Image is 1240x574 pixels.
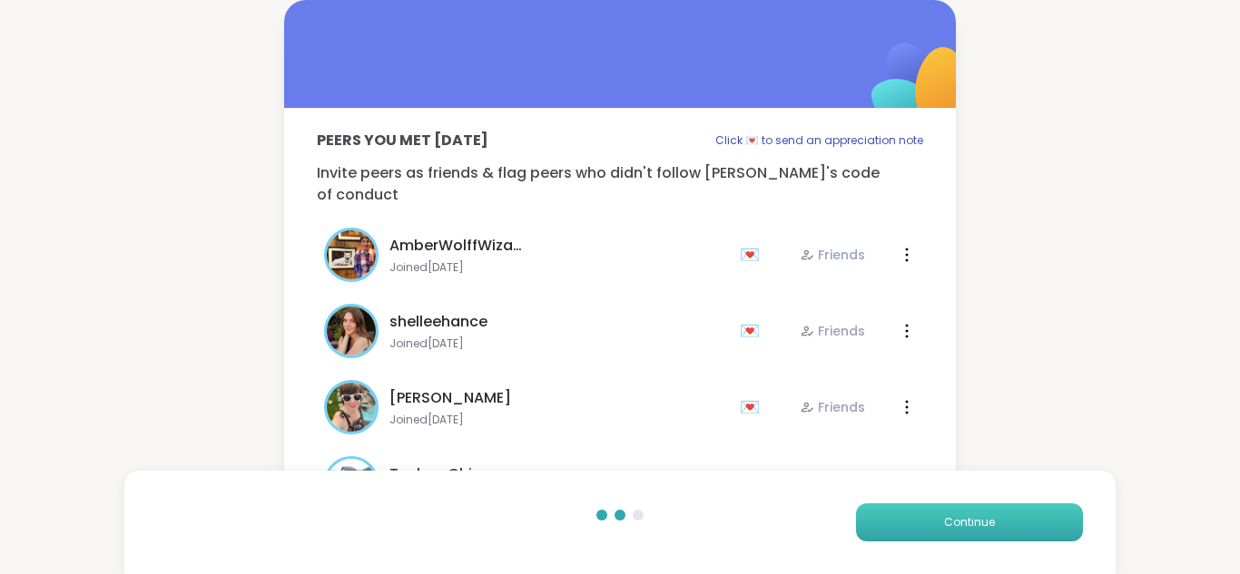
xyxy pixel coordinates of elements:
div: 💌 [740,316,767,345]
div: Friends [800,398,865,416]
span: AmberWolffWizard [389,235,526,257]
span: Tasha_Chi [389,463,472,485]
div: 💌 [740,393,767,422]
span: Joined [DATE] [389,336,729,351]
p: Peers you met [DATE] [317,130,488,151]
span: Joined [DATE] [389,260,729,275]
img: Tasha_Chi [327,459,376,508]
img: Adrienne_QueenOfTheDawn [327,383,376,432]
span: Continue [944,514,995,530]
p: Invite peers as friends & flag peers who didn't follow [PERSON_NAME]'s code of conduct [317,162,923,206]
img: shelleehance [327,306,376,355]
p: Click 💌 to send an appreciation note [715,130,923,151]
span: Joined [DATE] [389,413,729,427]
div: 💌 [740,469,767,498]
span: shelleehance [389,311,487,333]
div: Friends [800,246,865,264]
button: Continue [856,503,1083,541]
div: Friends [800,322,865,340]
img: AmberWolffWizard [327,230,376,279]
span: [PERSON_NAME] [389,387,511,409]
div: 💌 [740,240,767,269]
